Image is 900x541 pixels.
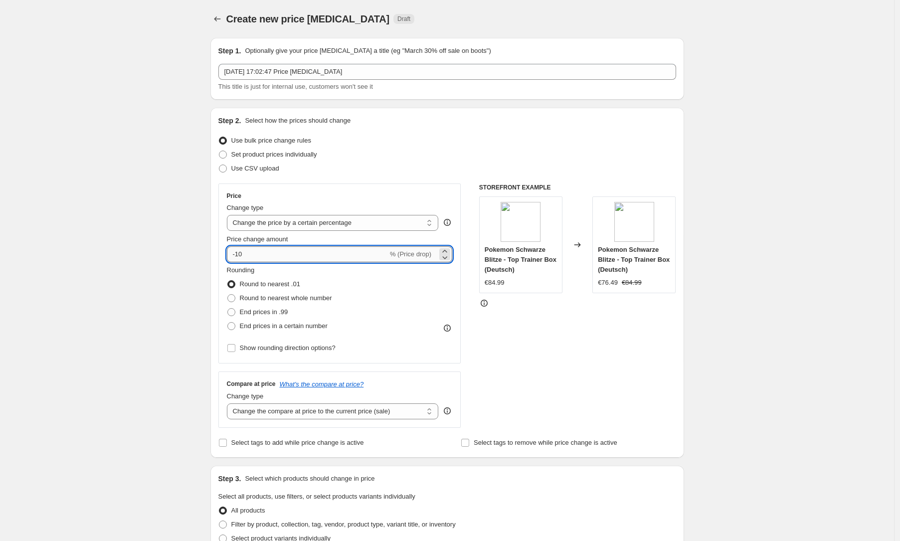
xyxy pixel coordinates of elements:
[240,322,328,330] span: End prices in a certain number
[240,308,288,316] span: End prices in .99
[226,13,390,24] span: Create new price [MEDICAL_DATA]
[245,46,491,56] p: Optionally give your price [MEDICAL_DATA] a title (eg "March 30% off sale on boots")
[218,64,676,80] input: 30% off holiday sale
[390,250,431,258] span: % (Price drop)
[442,406,452,416] div: help
[227,204,264,211] span: Change type
[227,246,388,262] input: -15
[614,202,654,242] img: PokemonSchwarzeBlitze-TopTrainerBox_80x.webp
[245,474,374,484] p: Select which products should change in price
[485,278,505,288] div: €84.99
[240,344,336,352] span: Show rounding direction options?
[397,15,410,23] span: Draft
[442,217,452,227] div: help
[218,46,241,56] h2: Step 1.
[622,278,642,288] strike: €84.99
[218,493,415,500] span: Select all products, use filters, or select products variants individually
[501,202,540,242] img: PokemonSchwarzeBlitze-TopTrainerBox_80x.webp
[240,294,332,302] span: Round to nearest whole number
[280,380,364,388] button: What's the compare at price?
[227,235,288,243] span: Price change amount
[210,12,224,26] button: Price change jobs
[240,280,300,288] span: Round to nearest .01
[227,192,241,200] h3: Price
[231,137,311,144] span: Use bulk price change rules
[245,116,351,126] p: Select how the prices should change
[218,116,241,126] h2: Step 2.
[231,507,265,514] span: All products
[231,165,279,172] span: Use CSV upload
[474,439,617,446] span: Select tags to remove while price change is active
[479,183,676,191] h6: STOREFRONT EXAMPLE
[227,380,276,388] h3: Compare at price
[231,439,364,446] span: Select tags to add while price change is active
[231,521,456,528] span: Filter by product, collection, tag, vendor, product type, variant title, or inventory
[227,266,255,274] span: Rounding
[231,151,317,158] span: Set product prices individually
[218,83,373,90] span: This title is just for internal use, customers won't see it
[227,392,264,400] span: Change type
[218,474,241,484] h2: Step 3.
[485,246,556,273] span: Pokemon Schwarze Blitze - Top Trainer Box (Deutsch)
[598,278,618,288] div: €76.49
[598,246,670,273] span: Pokemon Schwarze Blitze - Top Trainer Box (Deutsch)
